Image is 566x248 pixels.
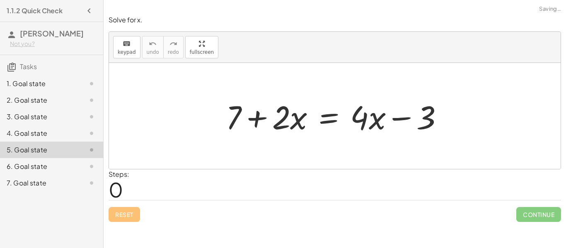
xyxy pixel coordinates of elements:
[539,5,561,13] span: Saving…
[7,128,73,138] div: 4. Goal state
[113,36,140,58] button: keyboardkeypad
[87,79,97,89] i: Task not started.
[169,39,177,49] i: redo
[185,36,218,58] button: fullscreen
[142,36,164,58] button: undoundo
[87,178,97,188] i: Task not started.
[20,29,84,38] span: [PERSON_NAME]
[10,40,97,48] div: Not you?
[168,49,179,55] span: redo
[7,6,63,16] h4: 1.1.2 Quick Check
[109,170,129,178] label: Steps:
[7,95,73,105] div: 2. Goal state
[87,161,97,171] i: Task not started.
[20,62,37,71] span: Tasks
[147,49,159,55] span: undo
[190,49,214,55] span: fullscreen
[123,39,131,49] i: keyboard
[7,178,73,188] div: 7. Goal state
[87,112,97,122] i: Task not started.
[7,79,73,89] div: 1. Goal state
[163,36,184,58] button: redoredo
[87,95,97,105] i: Task not started.
[7,145,73,155] div: 5. Goal state
[87,128,97,138] i: Task not started.
[109,15,561,25] p: Solve for x.
[109,177,123,202] span: 0
[87,145,97,155] i: Task not started.
[7,112,73,122] div: 3. Goal state
[7,161,73,171] div: 6. Goal state
[149,39,157,49] i: undo
[118,49,136,55] span: keypad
